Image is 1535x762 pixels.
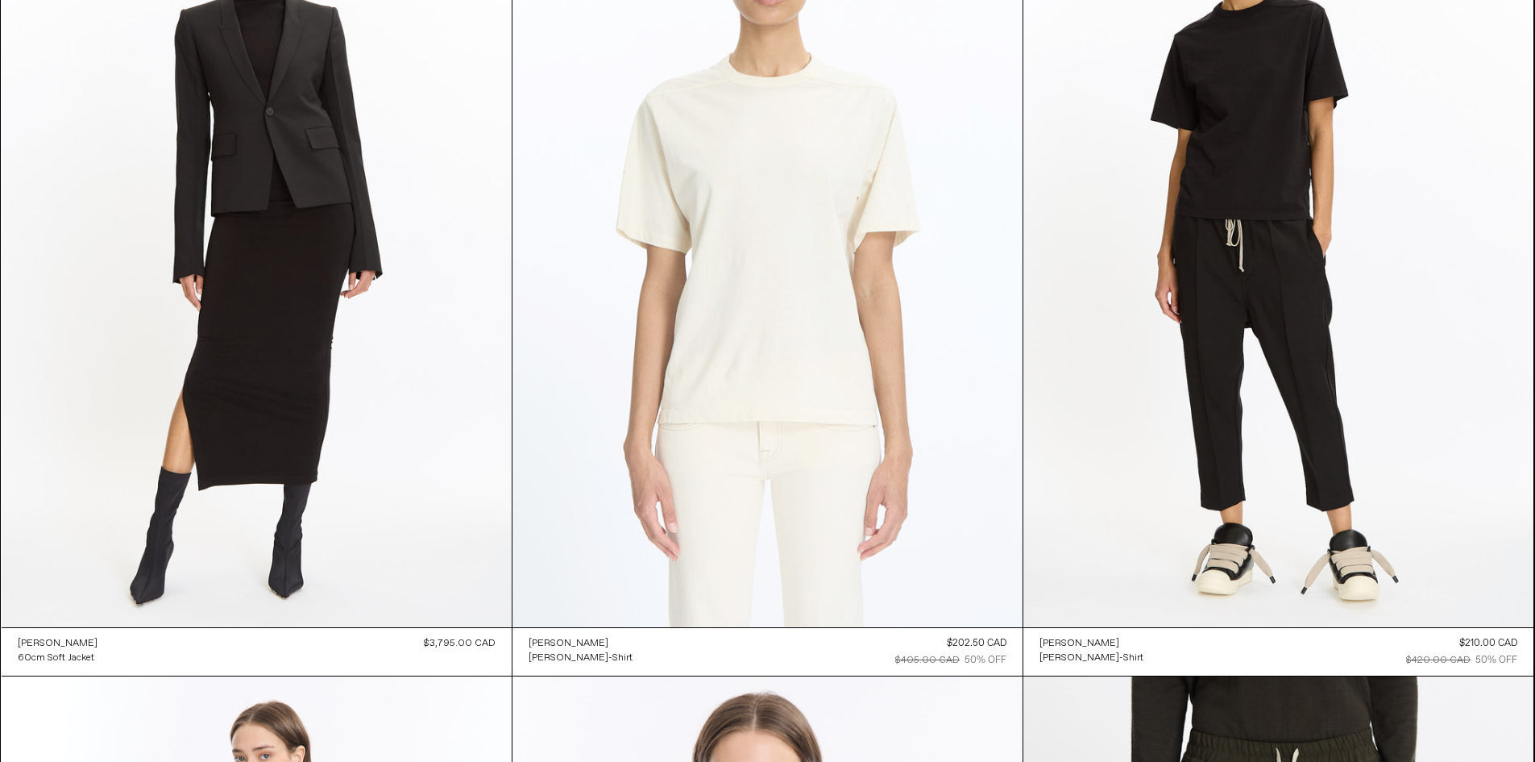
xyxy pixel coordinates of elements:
div: $405.00 CAD [895,653,960,668]
div: $420.00 CAD [1406,653,1471,668]
a: [PERSON_NAME] [1039,636,1143,651]
div: [PERSON_NAME]-Shirt [529,652,633,665]
a: [PERSON_NAME] [529,636,633,651]
div: $210.00 CAD [1459,636,1517,651]
a: 60cm Soft Jacket [18,651,97,665]
a: [PERSON_NAME]-Shirt [1039,651,1143,665]
div: [PERSON_NAME] [529,637,608,651]
div: 50% OFF [1475,653,1517,668]
div: [PERSON_NAME]-Shirt [1039,652,1143,665]
div: 60cm Soft Jacket [18,652,94,665]
div: 50% OFF [965,653,1006,668]
div: [PERSON_NAME] [18,637,97,651]
a: [PERSON_NAME] [18,636,97,651]
a: [PERSON_NAME]-Shirt [529,651,633,665]
div: $202.50 CAD [947,636,1006,651]
div: $3,795.00 CAD [424,636,496,651]
div: [PERSON_NAME] [1039,637,1119,651]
